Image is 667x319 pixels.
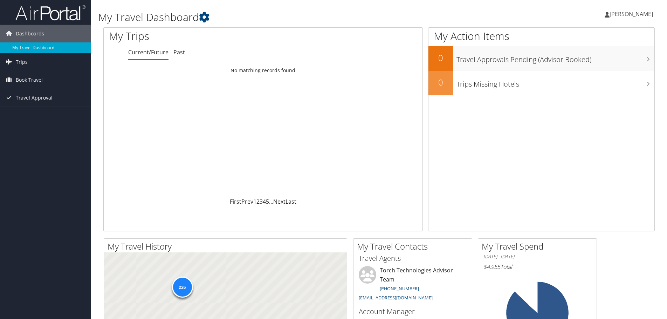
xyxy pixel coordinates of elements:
a: 2 [256,198,260,205]
span: $4,955 [483,263,500,271]
h2: My Travel Spend [482,240,597,252]
a: [PHONE_NUMBER] [380,285,419,292]
h6: [DATE] - [DATE] [483,253,591,260]
a: 0Travel Approvals Pending (Advisor Booked) [428,46,654,71]
h1: My Trips [109,29,284,43]
h1: My Travel Dashboard [98,10,473,25]
a: Current/Future [128,48,169,56]
h2: My Travel History [108,240,347,252]
li: Torch Technologies Advisor Team [355,266,470,304]
a: 5 [266,198,269,205]
h2: My Travel Contacts [357,240,472,252]
h3: Account Manager [359,307,467,317]
img: airportal-logo.png [15,5,85,21]
span: Travel Approval [16,89,53,107]
h3: Trips Missing Hotels [456,76,654,89]
a: Next [273,198,286,205]
a: 3 [260,198,263,205]
h1: My Action Items [428,29,654,43]
span: … [269,198,273,205]
h2: 0 [428,76,453,88]
h2: 0 [428,52,453,64]
a: 0Trips Missing Hotels [428,71,654,95]
span: [PERSON_NAME] [610,10,653,18]
h6: Total [483,263,591,271]
span: Trips [16,53,28,71]
a: Past [173,48,185,56]
a: First [230,198,241,205]
span: Book Travel [16,71,43,89]
a: 1 [253,198,256,205]
td: No matching records found [104,64,422,77]
h3: Travel Approvals Pending (Advisor Booked) [456,51,654,65]
div: 226 [172,276,193,297]
h3: Travel Agents [359,253,467,263]
span: Dashboards [16,25,44,42]
a: Prev [241,198,253,205]
a: Last [286,198,296,205]
a: [PERSON_NAME] [605,4,660,25]
a: 4 [263,198,266,205]
a: [EMAIL_ADDRESS][DOMAIN_NAME] [359,294,433,301]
